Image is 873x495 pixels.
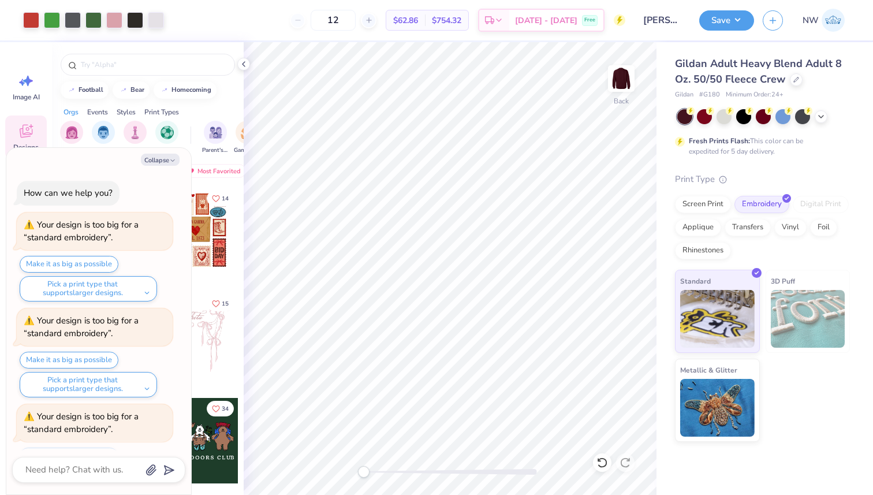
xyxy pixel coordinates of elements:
button: Collapse [141,154,180,166]
img: Standard [680,290,755,348]
span: Designs [13,143,39,152]
input: Try "Alpha" [80,59,227,70]
img: Game Day Image [241,126,254,139]
img: trend_line.gif [160,87,169,94]
span: Metallic & Glitter [680,364,737,376]
div: Your design is too big for a “standard embroidery”. [24,411,139,436]
button: Pick a print type that supportslarger designs. [20,276,157,302]
div: Embroidery [734,196,789,213]
img: Natalie Wang [822,9,845,32]
div: filter for Fraternity [91,121,117,155]
strong: Fresh Prints Flash: [689,136,750,146]
span: Image AI [13,92,40,102]
button: Like [207,296,234,311]
span: Club [129,146,141,155]
img: trend_line.gif [119,87,128,94]
div: bear [130,87,144,93]
img: Fraternity Image [97,126,110,139]
span: Game Day [234,146,260,155]
button: filter button [91,121,117,155]
div: Print Type [675,173,850,186]
button: filter button [202,121,229,155]
div: This color can be expedited for 5 day delivery. [689,136,831,157]
img: Parent's Weekend Image [209,126,222,139]
a: NW [797,9,850,32]
span: $62.86 [393,14,418,27]
span: Parent's Weekend [202,146,229,155]
button: Make it as big as possible [20,448,118,464]
button: Like [207,401,234,416]
div: Your design is too big for a “standard embroidery”. [24,219,139,244]
div: Back [614,96,629,106]
button: football [61,81,109,99]
span: [DATE] - [DATE] [515,14,577,27]
span: # G180 [699,90,720,100]
img: 3D Puff [771,290,845,348]
span: Gildan Adult Heavy Blend Adult 8 Oz. 50/50 Fleece Crew [675,57,842,86]
span: 3D Puff [771,275,795,287]
span: Sorority [61,146,83,155]
div: Events [87,107,108,117]
div: Orgs [64,107,79,117]
span: Fraternity [91,146,117,155]
input: – – [311,10,356,31]
button: homecoming [154,81,217,99]
div: filter for Sports [155,121,178,155]
button: filter button [124,121,147,155]
img: Back [610,67,633,90]
div: Foil [810,219,837,236]
button: bear [113,81,150,99]
div: Styles [117,107,136,117]
div: Your design is too big for a “standard embroidery”. [24,315,139,340]
button: filter button [60,121,83,155]
button: Make it as big as possible [20,352,118,369]
button: Like [207,191,234,206]
span: Free [584,16,595,24]
div: Print Types [144,107,179,117]
img: trend_line.gif [67,87,76,94]
div: filter for Sorority [60,121,83,155]
div: Digital Print [793,196,849,213]
div: homecoming [171,87,211,93]
img: Club Image [129,126,141,139]
span: 14 [222,196,229,202]
div: Transfers [725,219,771,236]
button: Pick a print type that supportslarger designs. [20,372,157,397]
div: Applique [675,219,721,236]
span: 15 [222,301,229,307]
div: Most Favorited [181,164,246,178]
img: Sports Image [161,126,174,139]
div: filter for Club [124,121,147,155]
span: NW [803,14,819,27]
img: Metallic & Glitter [680,379,755,437]
button: filter button [155,121,178,155]
button: Save [699,10,754,31]
span: $754.32 [432,14,461,27]
span: Sports [158,146,176,155]
span: Standard [680,275,711,287]
img: Sorority Image [65,126,79,139]
input: Untitled Design [634,9,691,32]
button: Make it as big as possible [20,256,118,273]
div: Accessibility label [358,466,370,478]
div: filter for Game Day [234,121,260,155]
div: filter for Parent's Weekend [202,121,229,155]
div: Vinyl [774,219,807,236]
span: Minimum Order: 24 + [726,90,784,100]
div: Screen Print [675,196,731,213]
button: filter button [234,121,260,155]
span: Gildan [675,90,693,100]
div: How can we help you? [24,187,113,199]
div: football [79,87,103,93]
div: Rhinestones [675,242,731,259]
span: 34 [222,406,229,412]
